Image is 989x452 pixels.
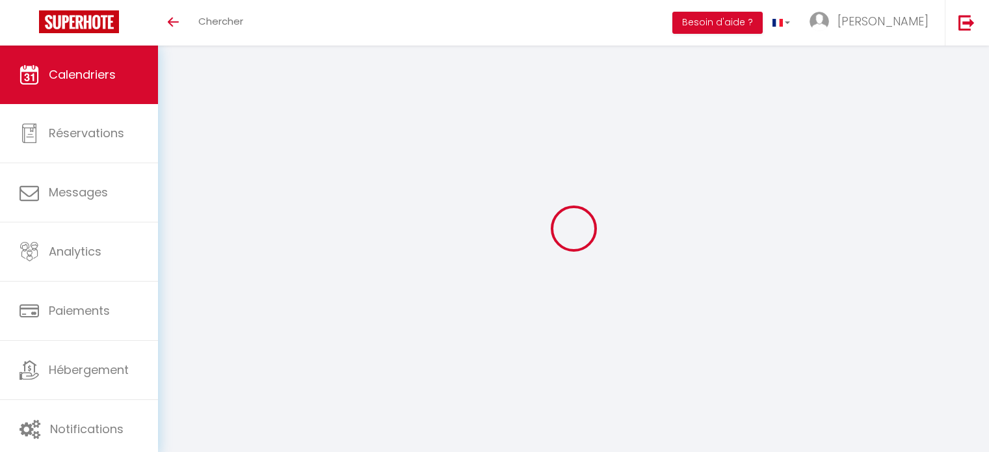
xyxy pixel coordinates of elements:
[49,302,110,319] span: Paiements
[958,14,975,31] img: logout
[49,362,129,378] span: Hébergement
[837,13,929,29] span: [PERSON_NAME]
[50,421,124,437] span: Notifications
[49,125,124,141] span: Réservations
[39,10,119,33] img: Super Booking
[810,12,829,31] img: ...
[198,14,243,28] span: Chercher
[49,66,116,83] span: Calendriers
[49,243,101,259] span: Analytics
[49,184,108,200] span: Messages
[672,12,763,34] button: Besoin d'aide ?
